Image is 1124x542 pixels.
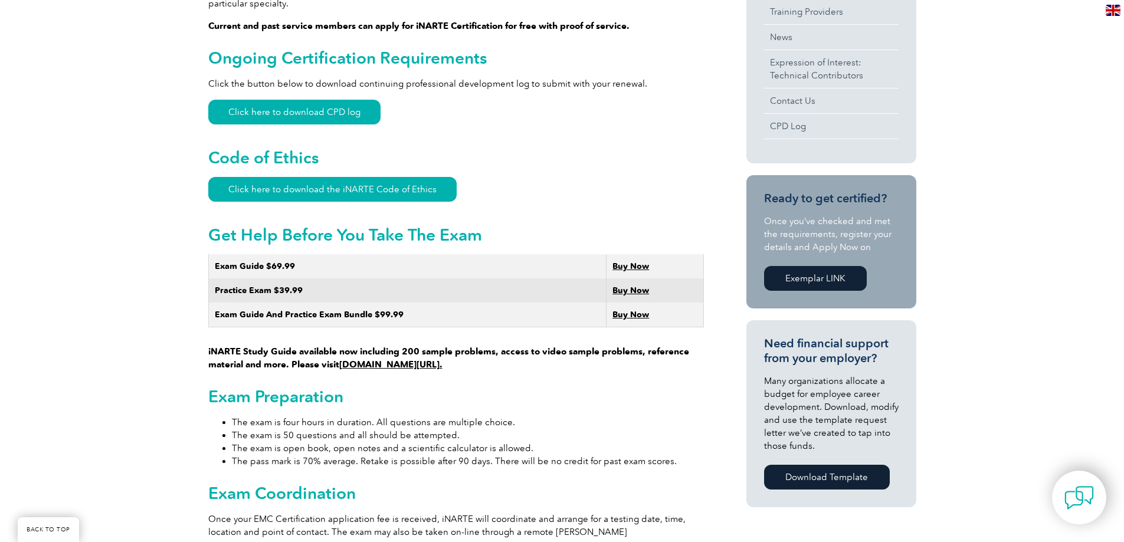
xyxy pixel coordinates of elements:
a: Expression of Interest:Technical Contributors [764,50,899,88]
strong: Current and past service members can apply for iNARTE Certification for free with proof of service. [208,21,630,31]
p: Click the button below to download continuing professional development log to submit with your re... [208,77,704,90]
a: Exemplar LINK [764,266,867,291]
p: Once you’ve checked and met the requirements, register your details and Apply Now on [764,215,899,254]
a: Buy Now [612,261,649,271]
a: [DOMAIN_NAME][URL]. [339,359,443,370]
li: The pass mark is 70% average. Retake is possible after 90 days. There will be no credit for past ... [232,455,704,468]
p: Many organizations allocate a budget for employee career development. Download, modify and use th... [764,375,899,452]
strong: Exam Guide And Practice Exam Bundle $99.99 [215,310,404,320]
li: The exam is four hours in duration. All questions are multiple choice. [232,416,704,429]
a: Contact Us [764,88,899,113]
a: Click here to download the iNARTE Code of Ethics [208,177,457,202]
h2: Code of Ethics [208,148,704,167]
strong: Practice Exam $39.99 [215,285,303,295]
li: The exam is open book, open notes and a scientific calculator is allowed. [232,442,704,455]
strong: Exam Guide $69.99 [215,261,295,271]
a: CPD Log [764,114,899,139]
h3: Need financial support from your employer? [764,336,899,366]
h3: Ready to get certified? [764,191,899,206]
h2: Ongoing Certification Requirements [208,48,704,67]
a: Download Template [764,465,890,490]
a: Click here to download CPD log [208,100,381,124]
a: News [764,25,899,50]
a: Buy Now [612,285,649,295]
a: Buy Now [612,310,649,320]
a: BACK TO TOP [18,517,79,542]
h2: Exam Coordination [208,484,704,502]
p: Once your EMC Certification application fee is received, iNARTE will coordinate and arrange for a... [208,513,704,538]
strong: iNARTE Study Guide available now including 200 sample problems, access to video sample problems, ... [208,346,689,370]
img: en [1106,5,1120,16]
h2: Get Help Before You Take The Exam [208,225,704,244]
img: contact-chat.png [1064,483,1094,513]
h2: Exam Preparation [208,387,704,406]
li: The exam is 50 questions and all should be attempted. [232,429,704,442]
